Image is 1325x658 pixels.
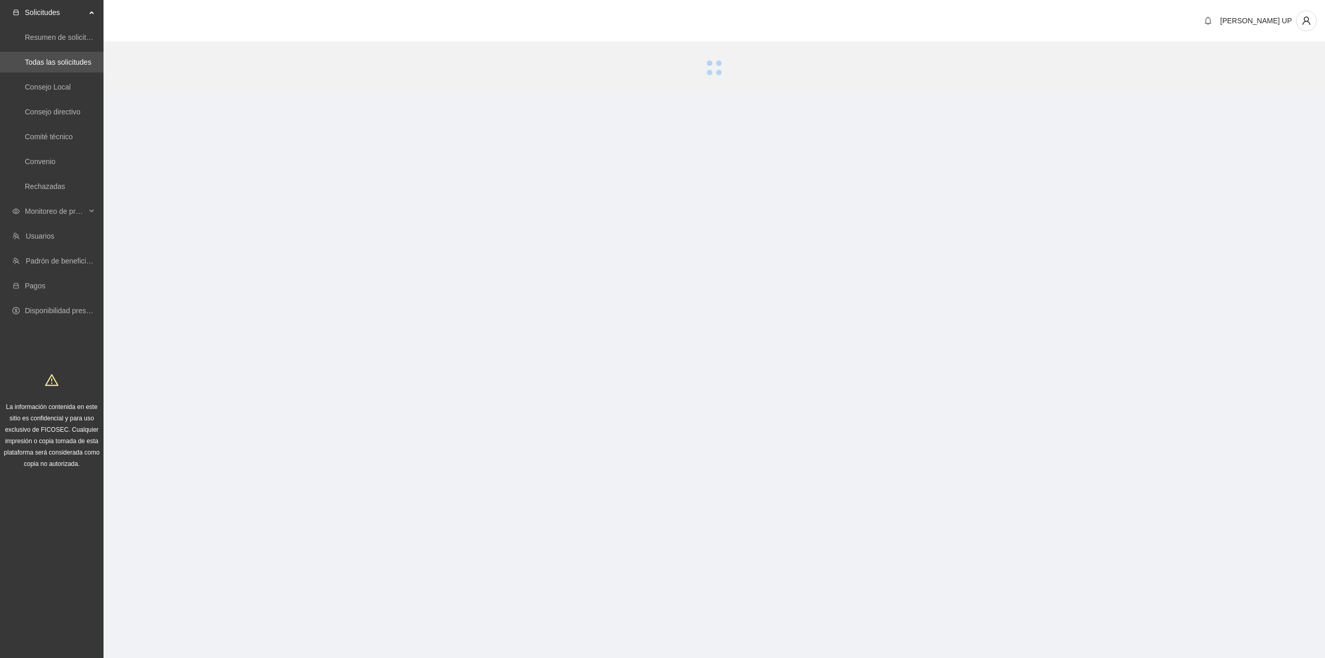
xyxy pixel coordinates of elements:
[12,208,20,215] span: eye
[25,157,55,166] a: Convenio
[25,58,91,66] a: Todas las solicitudes
[26,232,54,240] a: Usuarios
[25,201,86,222] span: Monitoreo de proyectos
[25,108,80,116] a: Consejo directivo
[26,257,102,265] a: Padrón de beneficiarios
[25,83,71,91] a: Consejo Local
[25,133,73,141] a: Comité técnico
[1296,10,1317,31] button: user
[12,9,20,16] span: inbox
[25,2,86,23] span: Solicitudes
[1200,12,1216,29] button: bell
[4,403,100,467] span: La información contenida en este sitio es confidencial y para uso exclusivo de FICOSEC. Cualquier...
[25,306,113,315] a: Disponibilidad presupuestal
[45,373,58,387] span: warning
[1220,17,1292,25] span: [PERSON_NAME] UP
[25,182,65,191] a: Rechazadas
[1200,17,1216,25] span: bell
[1297,16,1316,25] span: user
[25,33,141,41] a: Resumen de solicitudes por aprobar
[25,282,46,290] a: Pagos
